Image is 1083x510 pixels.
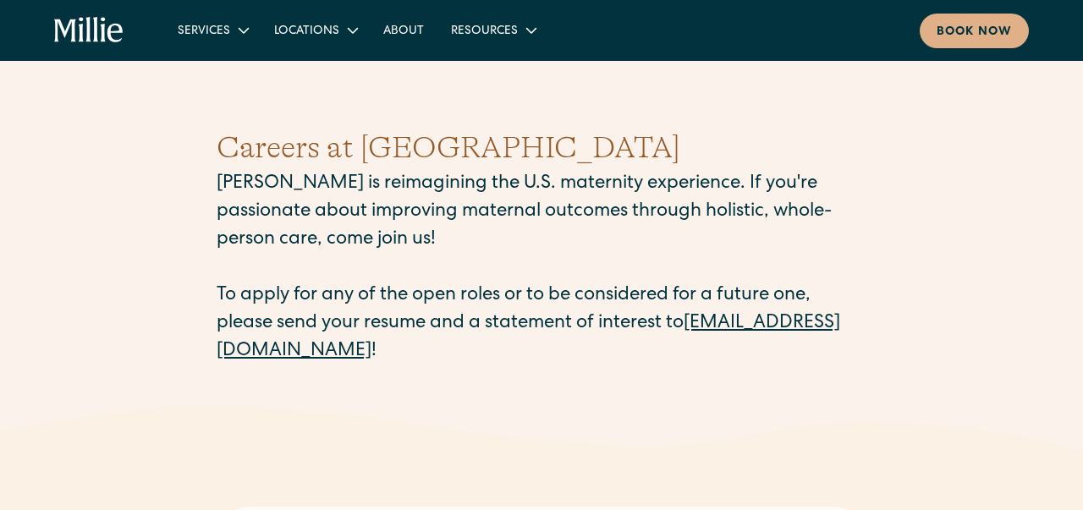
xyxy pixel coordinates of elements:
div: Resources [437,16,548,44]
a: home [54,17,124,44]
div: Services [178,23,230,41]
div: Locations [261,16,370,44]
div: Book now [937,24,1012,41]
div: Resources [451,23,518,41]
div: Services [164,16,261,44]
h1: Careers at [GEOGRAPHIC_DATA] [217,125,866,171]
p: [PERSON_NAME] is reimagining the U.S. maternity experience. If you're passionate about improving ... [217,171,866,366]
a: Book now [920,14,1029,48]
a: About [370,16,437,44]
div: Locations [274,23,339,41]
